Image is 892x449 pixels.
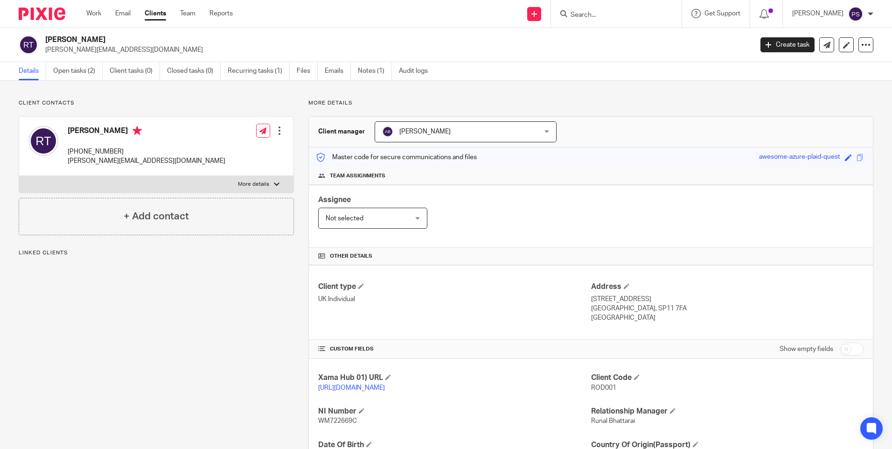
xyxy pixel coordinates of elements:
span: Get Support [704,10,740,17]
span: Runal Bhattarai [591,418,635,424]
span: Assignee [318,196,351,203]
img: svg%3E [19,35,38,55]
span: Team assignments [330,172,385,180]
a: Audit logs [399,62,435,80]
h4: + Add contact [124,209,189,224]
a: Clients [145,9,166,18]
h4: Client Code [591,373,864,383]
h2: [PERSON_NAME] [45,35,606,45]
p: Master code for secure communications and files [316,153,477,162]
span: Other details [330,253,372,260]
i: Primary [132,126,142,135]
h3: Client manager [318,127,365,136]
a: Create task [760,37,815,52]
p: Client contacts [19,99,294,107]
a: Client tasks (0) [110,62,160,80]
a: Work [86,9,101,18]
a: Notes (1) [358,62,392,80]
span: [PERSON_NAME] [399,128,451,135]
a: Emails [325,62,351,80]
p: UK Individual [318,295,591,304]
p: [PERSON_NAME][EMAIL_ADDRESS][DOMAIN_NAME] [45,45,746,55]
img: svg%3E [28,126,58,156]
h4: NI Number [318,407,591,416]
p: [PERSON_NAME][EMAIL_ADDRESS][DOMAIN_NAME] [68,156,225,166]
p: [GEOGRAPHIC_DATA] [591,313,864,323]
p: More details [308,99,873,107]
input: Search [570,11,654,20]
h4: Xama Hub 01) URL [318,373,591,383]
a: Team [180,9,195,18]
label: Show empty fields [780,344,833,354]
a: Reports [209,9,233,18]
h4: Client type [318,282,591,292]
a: Closed tasks (0) [167,62,221,80]
p: [GEOGRAPHIC_DATA], SP11 7FA [591,304,864,313]
p: Linked clients [19,249,294,257]
span: ROD001 [591,385,616,391]
img: svg%3E [382,126,393,137]
p: [STREET_ADDRESS] [591,295,864,304]
h4: [PERSON_NAME] [68,126,225,138]
p: More details [238,181,269,188]
p: [PHONE_NUMBER] [68,147,225,156]
a: Open tasks (2) [53,62,103,80]
p: [PERSON_NAME] [792,9,843,18]
a: [URL][DOMAIN_NAME] [318,385,385,391]
img: svg%3E [848,7,863,21]
span: Not selected [326,215,363,222]
h4: CUSTOM FIELDS [318,345,591,353]
span: WM722669C [318,418,357,424]
a: Email [115,9,131,18]
h4: Address [591,282,864,292]
img: Pixie [19,7,65,20]
a: Recurring tasks (1) [228,62,290,80]
a: Details [19,62,46,80]
div: awesome-azure-plaid-quest [759,152,840,163]
a: Files [297,62,318,80]
h4: Relationship Manager [591,407,864,416]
